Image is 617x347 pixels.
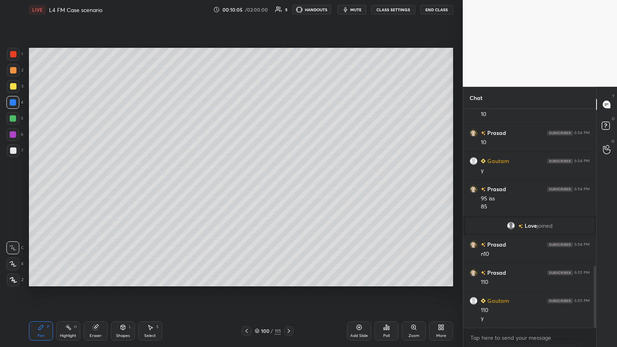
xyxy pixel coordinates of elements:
p: G [611,138,615,144]
div: 2 [7,64,23,77]
div: Poll [383,334,390,338]
div: Highlight [60,334,76,338]
div: Add Slide [350,334,368,338]
div: 3 [7,80,23,93]
div: 7 [7,144,23,157]
div: 5 [6,112,23,125]
p: Chat [463,87,489,108]
div: C [6,241,24,254]
div: 6 [6,128,23,141]
div: grid [463,109,596,328]
div: 100 [261,329,269,333]
div: X [6,257,24,270]
div: / [271,329,273,333]
div: Z [7,274,24,286]
div: 111 [275,327,281,335]
div: Zoom [409,334,419,338]
div: Shapes [116,334,130,338]
button: mute [337,5,366,14]
div: S [156,325,159,329]
button: End Class [420,5,453,14]
div: 1 [7,48,23,61]
div: 5 [285,8,288,12]
div: LIVE [29,5,46,14]
div: More [436,334,446,338]
h4: L4 FM Case scenario [49,6,102,14]
button: HANDOUTS [292,5,331,14]
p: T [612,93,615,99]
div: 4 [6,96,23,109]
div: H [74,325,77,329]
button: CLASS SETTINGS [371,5,415,14]
p: D [612,116,615,122]
div: Pen [37,334,45,338]
span: mute [350,7,362,12]
div: Select [144,334,156,338]
div: L [129,325,131,329]
div: Eraser [90,334,102,338]
div: P [47,325,49,329]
